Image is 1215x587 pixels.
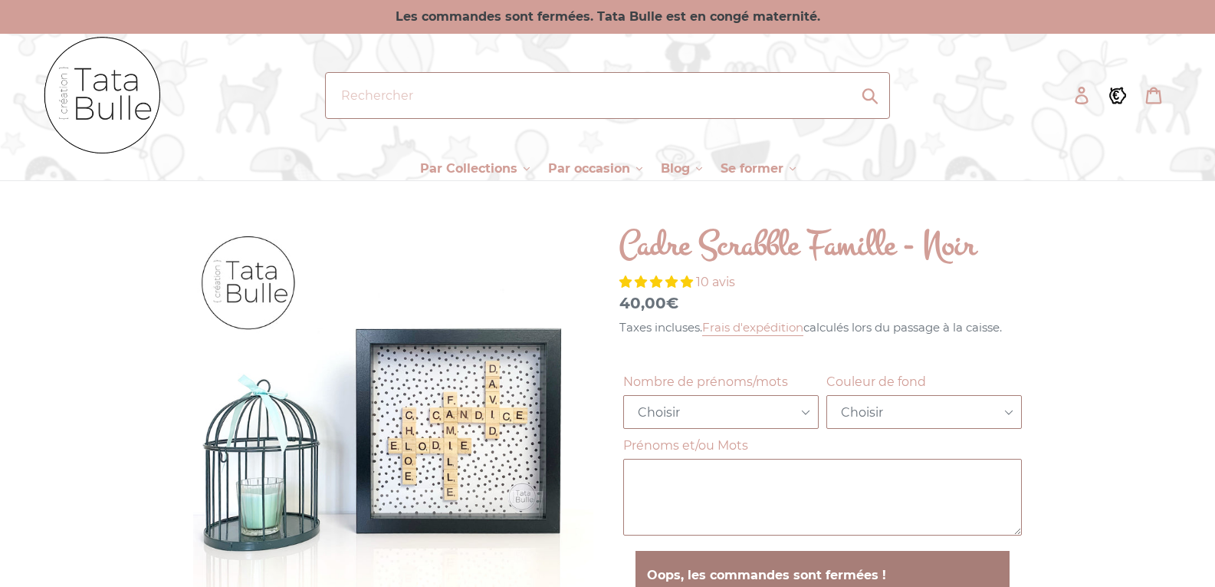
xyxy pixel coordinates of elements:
button: Se former [713,157,803,180]
span: 10 avis [696,275,735,289]
button: Par occasion [540,157,650,180]
a: Frais d'expédition [702,320,803,336]
span: Par Collections [420,161,517,176]
tspan: € [1112,88,1119,102]
div: Taxes incluses. calculés lors du passage à la caisse. [619,319,1026,337]
a: € [1101,76,1137,114]
label: Prénoms et/ou Mots [623,437,1022,455]
span: Se former [721,161,783,176]
span: 40,00€ [619,294,678,312]
img: Tata Bulle [42,34,165,157]
button: Blog [653,157,710,180]
input: Rechercher [325,72,891,119]
label: Nombre de prénoms/mots [623,373,819,391]
button: Par Collections [412,157,537,180]
h1: Cadre Scrabble Famille - Noir [619,223,1026,268]
span: 5.00 stars [619,275,696,289]
span: Blog [661,161,690,176]
span: Par occasion [548,161,630,176]
label: Couleur de fond [826,373,1022,391]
